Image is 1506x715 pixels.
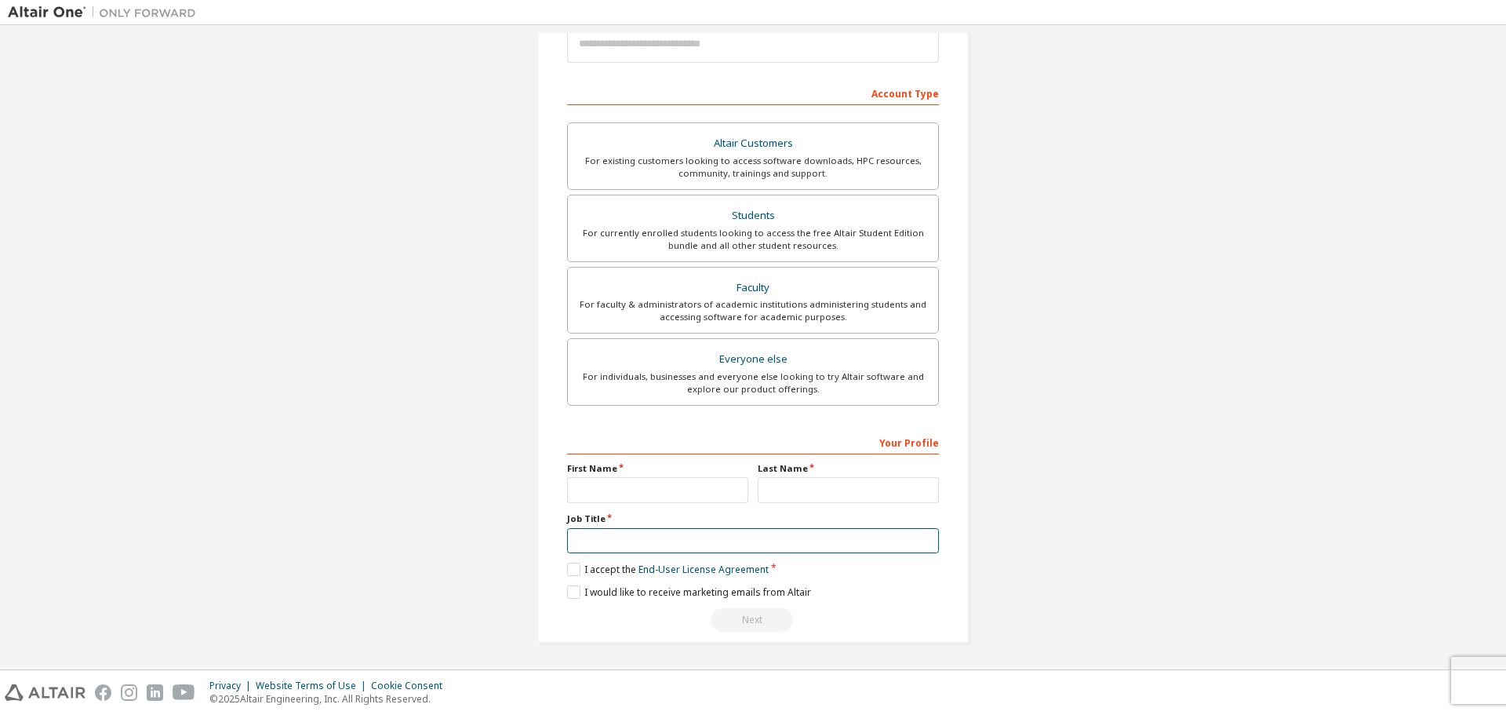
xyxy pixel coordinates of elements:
[577,370,929,396] div: For individuals, businesses and everyone else looking to try Altair software and explore our prod...
[209,680,256,692] div: Privacy
[95,684,111,701] img: facebook.svg
[567,462,748,475] label: First Name
[567,80,939,105] div: Account Type
[567,429,939,454] div: Your Profile
[567,585,811,599] label: I would like to receive marketing emails from Altair
[577,155,929,180] div: For existing customers looking to access software downloads, HPC resources, community, trainings ...
[577,133,929,155] div: Altair Customers
[567,608,939,632] div: Read and acccept EULA to continue
[173,684,195,701] img: youtube.svg
[567,513,939,525] label: Job Title
[577,227,929,252] div: For currently enrolled students looking to access the free Altair Student Edition bundle and all ...
[121,684,137,701] img: instagram.svg
[577,277,929,299] div: Faculty
[638,563,769,576] a: End-User License Agreement
[577,205,929,227] div: Students
[5,684,85,701] img: altair_logo.svg
[577,298,929,323] div: For faculty & administrators of academic institutions administering students and accessing softwa...
[209,692,452,706] p: © 2025 Altair Engineering, Inc. All Rights Reserved.
[8,5,204,20] img: Altair One
[567,563,769,576] label: I accept the
[577,348,929,370] div: Everyone else
[147,684,163,701] img: linkedin.svg
[758,462,939,475] label: Last Name
[256,680,371,692] div: Website Terms of Use
[371,680,452,692] div: Cookie Consent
